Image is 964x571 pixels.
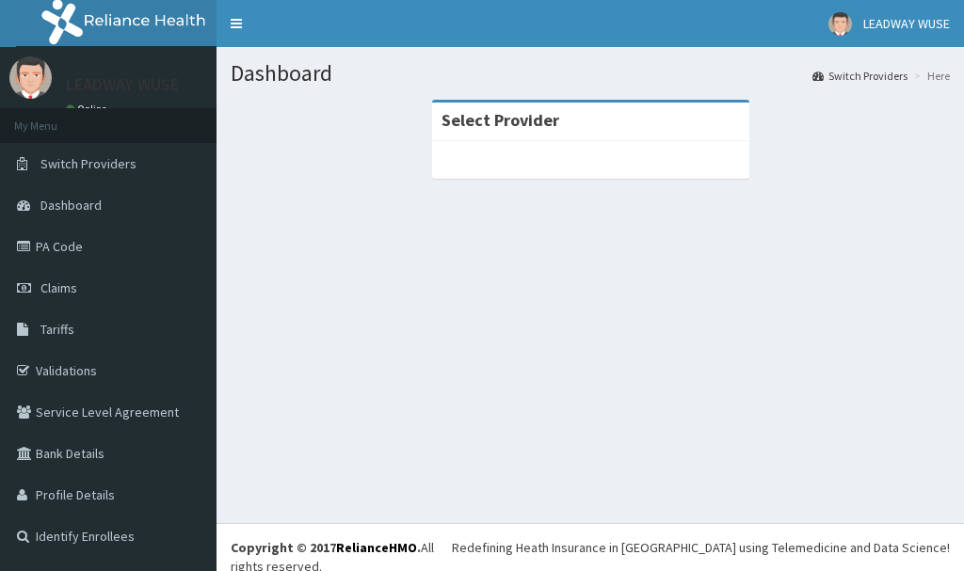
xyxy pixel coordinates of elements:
[40,197,102,214] span: Dashboard
[828,12,852,36] img: User Image
[66,103,111,116] a: Online
[863,15,950,32] span: LEADWAY WUSE
[909,68,950,84] li: Here
[442,109,559,131] strong: Select Provider
[336,539,417,556] a: RelianceHMO
[40,321,74,338] span: Tariffs
[452,538,950,557] div: Redefining Heath Insurance in [GEOGRAPHIC_DATA] using Telemedicine and Data Science!
[231,61,950,86] h1: Dashboard
[40,155,137,172] span: Switch Providers
[40,279,77,296] span: Claims
[231,539,421,556] strong: Copyright © 2017 .
[812,68,908,84] a: Switch Providers
[66,76,179,93] p: LEADWAY WUSE
[9,56,52,99] img: User Image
